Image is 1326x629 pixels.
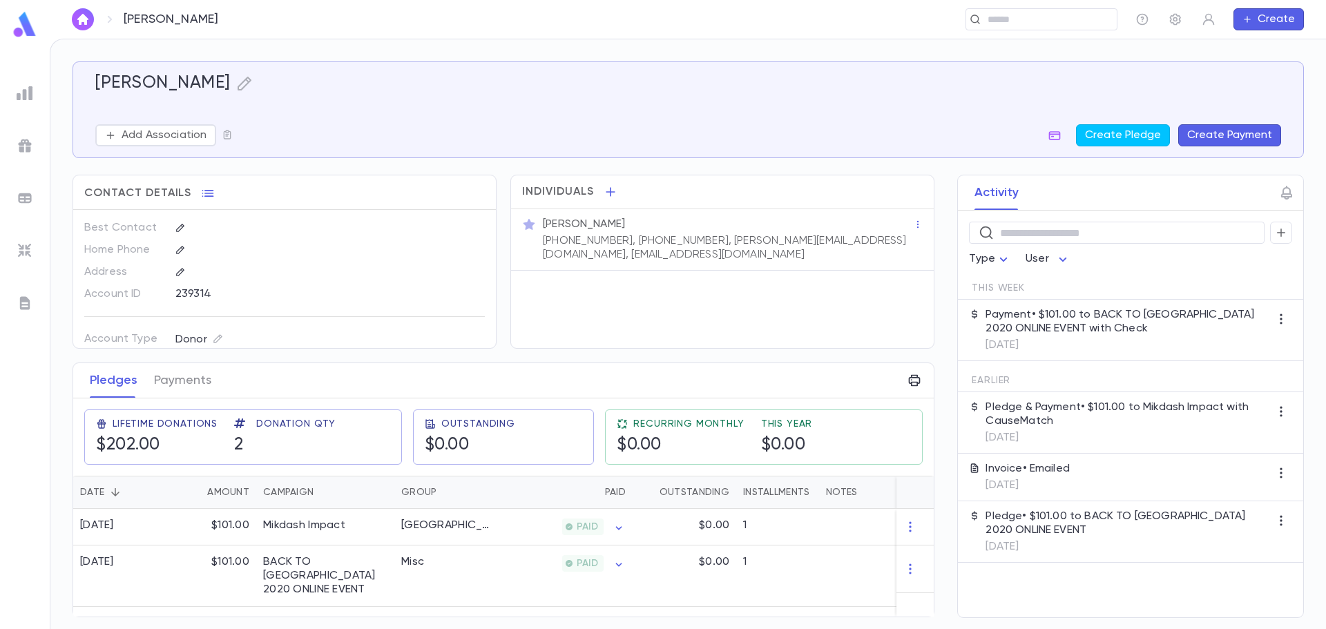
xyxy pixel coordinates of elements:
[425,435,515,456] h5: $0.00
[11,11,39,38] img: logo
[972,282,1025,293] span: This Week
[95,124,216,146] button: Add Association
[166,509,256,545] div: $101.00
[17,295,33,311] img: letters_grey.7941b92b52307dd3b8a917253454ce1c.svg
[969,253,995,264] span: Type
[986,308,1270,336] p: Payment • $101.00 to BACK TO [GEOGRAPHIC_DATA] 2020 ONLINE EVENT with Check
[17,190,33,206] img: batches_grey.339ca447c9d9533ef1741baa751efc33.svg
[17,85,33,101] img: reports_grey.c525e4749d1bce6a11f5fe2a8de1b229.svg
[401,555,424,569] div: Misc
[122,128,206,142] p: Add Association
[543,217,625,231] p: [PERSON_NAME]
[84,261,164,283] p: Address
[972,375,1010,386] span: Earlier
[84,217,164,239] p: Best Contact
[498,476,633,509] div: Paid
[104,481,126,503] button: Sort
[84,328,164,350] p: Account Type
[263,476,314,509] div: Campaign
[73,476,166,509] div: Date
[263,555,387,597] div: BACK TO JERUSALEM 2020 ONLINE EVENT
[986,338,1270,352] p: [DATE]
[166,476,256,509] div: Amount
[84,186,191,200] span: Contact Details
[175,283,416,304] div: 239314
[84,239,164,261] p: Home Phone
[17,242,33,259] img: imports_grey.530a8a0e642e233f2baf0ef88e8c9fcb.svg
[986,478,1070,492] p: [DATE]
[113,418,218,429] span: Lifetime Donations
[207,476,249,509] div: Amount
[17,137,33,154] img: campaigns_grey.99e729a5f7ee94e3726e6486bddda8f1.svg
[543,234,913,262] p: [PHONE_NUMBER], [PHONE_NUMBER], [PERSON_NAME][EMAIL_ADDRESS][DOMAIN_NAME], [EMAIL_ADDRESS][DOMAIN...
[761,418,813,429] span: This Year
[1026,253,1049,264] span: User
[234,435,336,456] h5: 2
[90,363,137,398] button: Pledges
[633,476,736,509] div: Outstanding
[974,175,1019,210] button: Activity
[699,519,729,532] p: $0.00
[441,418,515,429] span: Outstanding
[175,331,223,348] div: Donor
[80,476,104,509] div: Date
[736,509,819,545] div: 1
[986,462,1070,476] p: Invoice • Emailed
[96,435,218,456] h5: $202.00
[401,519,491,532] div: Jerusalem
[256,476,394,509] div: Campaign
[394,476,498,509] div: Group
[743,476,809,509] div: Installments
[1233,8,1304,30] button: Create
[605,476,626,509] div: Paid
[969,246,1012,273] div: Type
[522,185,594,199] span: Individuals
[571,521,604,532] span: PAID
[736,545,819,607] div: 1
[84,283,164,305] p: Account ID
[699,555,729,569] p: $0.00
[124,12,218,27] p: [PERSON_NAME]
[660,476,729,509] div: Outstanding
[401,476,436,509] div: Group
[154,363,211,398] button: Payments
[617,435,744,456] h5: $0.00
[633,418,744,429] span: Recurring Monthly
[80,555,114,569] div: [DATE]
[986,540,1270,554] p: [DATE]
[263,519,345,532] div: Mikdash Impact
[1178,124,1281,146] button: Create Payment
[256,418,336,429] span: Donation Qty
[571,558,604,569] span: PAID
[1076,124,1170,146] button: Create Pledge
[986,431,1270,445] p: [DATE]
[761,435,813,456] h5: $0.00
[75,14,91,25] img: home_white.a664292cf8c1dea59945f0da9f25487c.svg
[986,400,1270,428] p: Pledge & Payment • $101.00 to Mikdash Impact with CauseMatch
[80,519,114,532] div: [DATE]
[1026,246,1071,273] div: User
[736,476,819,509] div: Installments
[986,510,1270,537] p: Pledge • $101.00 to BACK TO [GEOGRAPHIC_DATA] 2020 ONLINE EVENT
[819,476,992,509] div: Notes
[95,73,231,94] h5: [PERSON_NAME]
[826,476,857,509] div: Notes
[166,545,256,607] div: $101.00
